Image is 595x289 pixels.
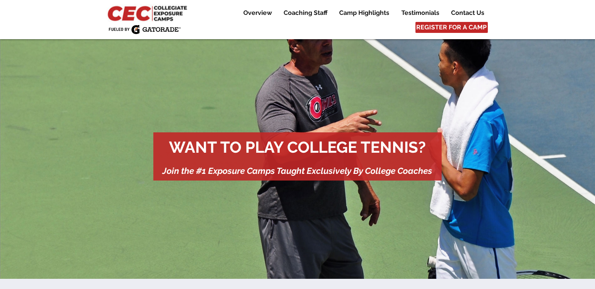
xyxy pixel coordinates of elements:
[445,8,490,18] a: Contact Us
[333,8,395,18] a: Camp Highlights
[395,8,445,18] a: Testimonials
[335,8,393,18] p: Camp Highlights
[397,8,443,18] p: Testimonials
[239,8,276,18] p: Overview
[278,8,333,18] a: Coaching Staff
[416,23,487,32] span: REGISTER FOR A CAMP
[108,25,181,34] img: Fueled by Gatorade.png
[415,22,488,33] a: REGISTER FOR A CAMP
[162,166,432,176] span: Join the #1 Exposure Camps Taught Exclusively By College Coaches
[237,8,277,18] a: Overview
[447,8,488,18] p: Contact Us
[106,4,191,22] img: CEC Logo Primary_edited.jpg
[231,8,490,18] nav: Site
[280,8,331,18] p: Coaching Staff
[169,138,426,156] span: WANT TO PLAY COLLEGE TENNIS?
